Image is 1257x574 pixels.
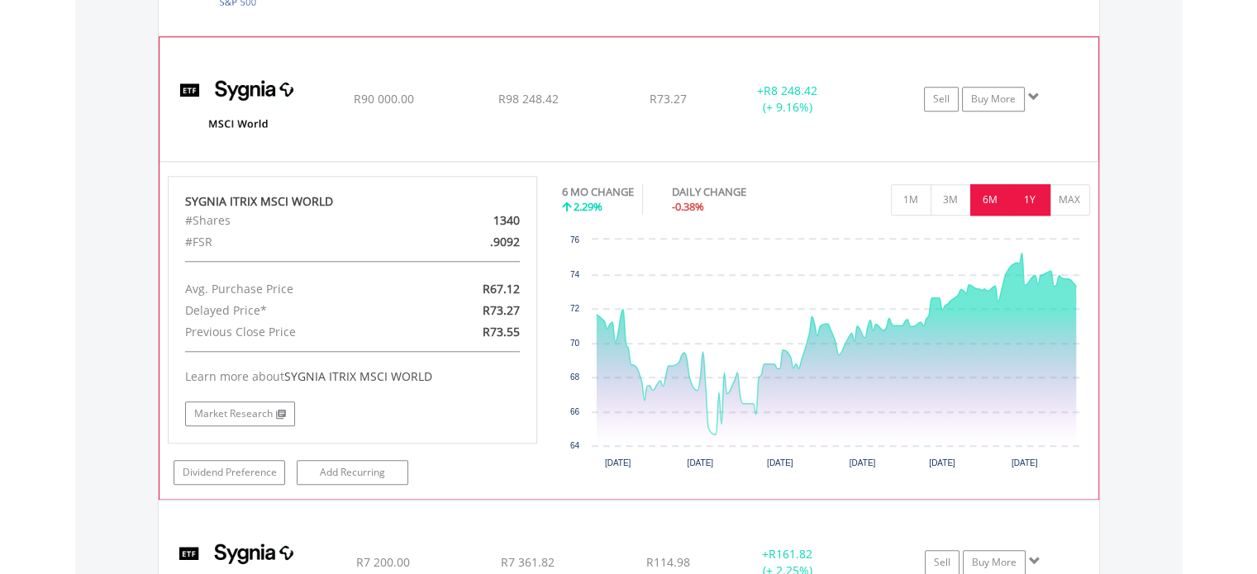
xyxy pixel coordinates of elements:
text: 68 [570,372,580,382]
a: Buy More [962,87,1025,111]
div: Delayed Price* [173,300,412,321]
span: R161.82 [769,546,812,562]
div: SYGNIA ITRIX MSCI WORLD [185,193,521,210]
div: 6 MO CHANGE [562,184,634,200]
div: Previous Close Price [173,321,412,343]
text: 74 [570,270,580,279]
span: R90 000.00 [353,91,413,107]
text: 66 [570,407,580,416]
text: [DATE] [850,458,876,467]
span: R98 248.42 [498,91,558,107]
div: DAILY CHANGE [672,184,804,200]
button: MAX [1050,184,1090,216]
div: #FSR [173,231,412,253]
div: + (+ 9.16%) [725,83,849,116]
div: Avg. Purchase Price [173,278,412,300]
div: Chart. Highcharts interactive chart. [562,231,1090,479]
span: R73.55 [483,324,520,339]
svg: Interactive chart [562,231,1089,479]
span: R7 200.00 [356,554,410,570]
span: 2.29% [574,199,602,214]
text: [DATE] [929,458,955,467]
text: [DATE] [688,458,714,467]
span: R114.98 [646,554,690,570]
span: R8 248.42 [764,83,817,98]
button: 1Y [1010,184,1050,216]
text: [DATE] [1012,458,1038,467]
span: -0.38% [672,199,704,214]
span: R7 361.82 [501,554,555,570]
img: EQU.ZA.SYGWD.png [168,58,310,157]
text: 72 [570,304,580,313]
span: R73.27 [483,302,520,318]
span: R67.12 [483,281,520,296]
span: SYGNIA ITRIX MSCI WORLD [284,368,432,384]
div: Learn more about [185,368,521,385]
a: Market Research [185,401,295,426]
div: #Shares [173,210,412,231]
a: Add Recurring [297,460,408,485]
text: [DATE] [767,458,793,467]
button: 3M [931,184,971,216]
text: [DATE] [605,458,631,467]
button: 1M [891,184,931,216]
div: .9092 [412,231,532,253]
text: 76 [570,235,580,244]
a: Dividend Preference [174,460,285,485]
text: 70 [570,339,580,348]
text: 64 [570,441,580,450]
a: Sell [924,87,959,111]
button: 6M [970,184,1011,216]
span: R73.27 [650,91,687,107]
div: 1340 [412,210,532,231]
